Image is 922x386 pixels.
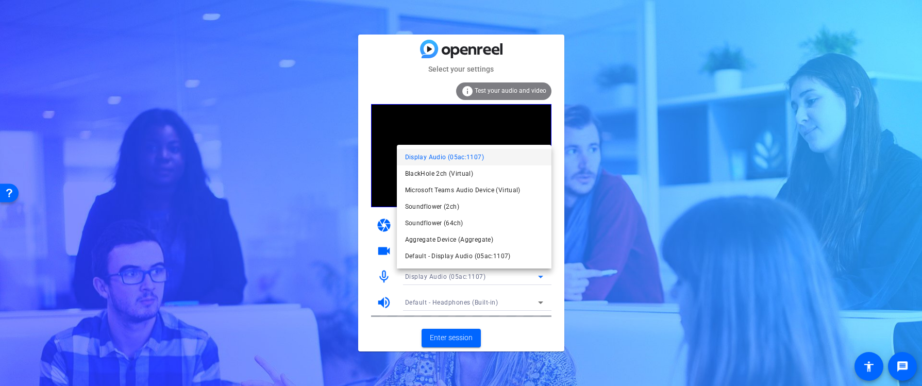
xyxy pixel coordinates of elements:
span: Default - Display Audio (05ac:1107) [405,250,511,262]
span: BlackHole 2ch (Virtual) [405,167,474,180]
span: Microsoft Teams Audio Device (Virtual) [405,184,521,196]
span: Display Audio (05ac:1107) [405,151,484,163]
span: Aggregate Device (Aggregate) [405,233,494,246]
span: Soundflower (64ch) [405,217,463,229]
span: Soundflower (2ch) [405,200,459,213]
